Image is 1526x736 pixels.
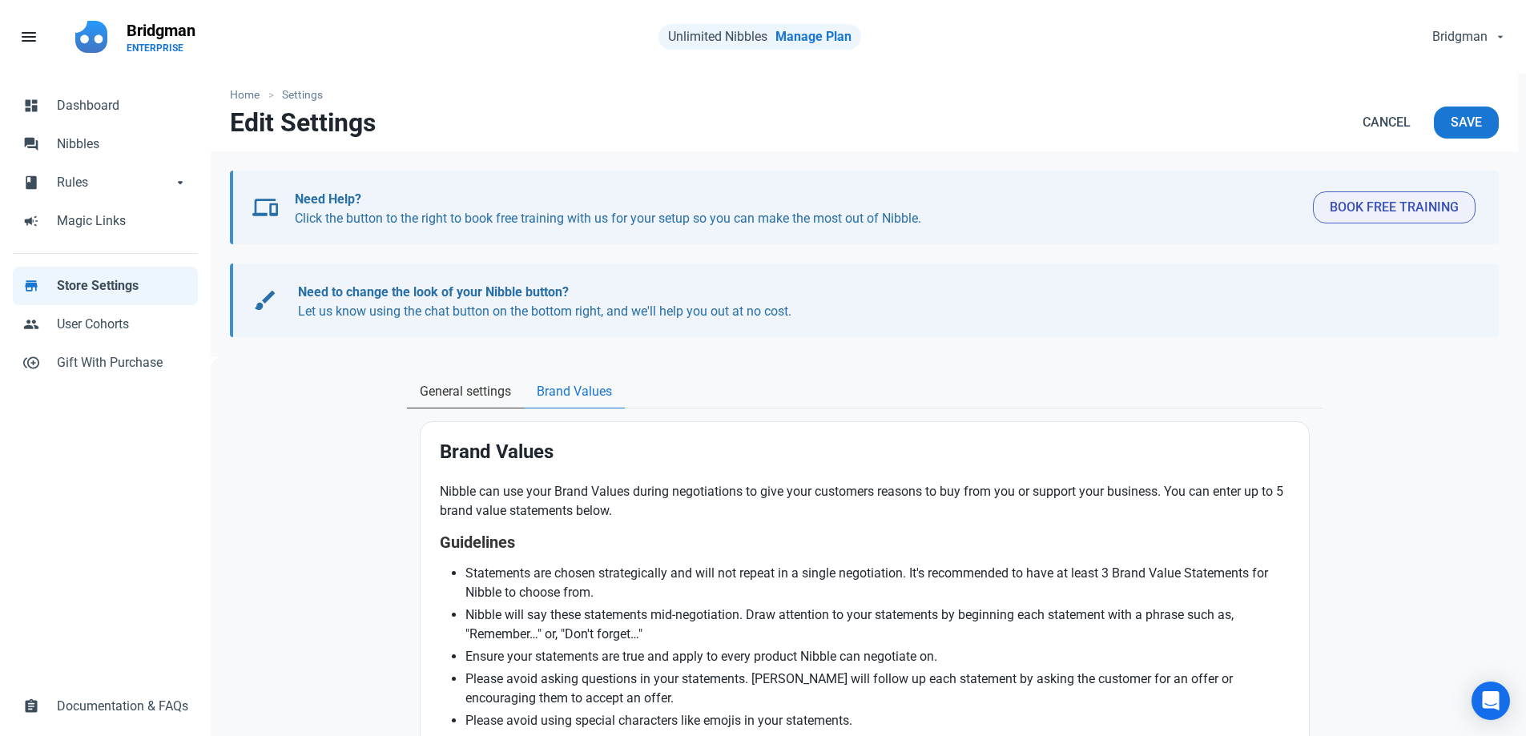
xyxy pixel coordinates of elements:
[57,173,172,192] span: Rules
[172,173,188,189] span: arrow_drop_down
[440,533,1290,552] h4: Guidelines
[127,42,195,54] p: ENTERPRISE
[23,96,39,112] span: dashboard
[57,276,188,296] span: Store Settings
[23,135,39,151] span: forum
[57,96,188,115] span: Dashboard
[295,190,1300,228] p: Click the button to the right to book free training with us for your setup so you can make the mo...
[465,711,1290,730] li: Please avoid using special characters like emojis in your statements.
[1419,21,1516,53] button: Bridgman
[13,163,198,202] a: bookRulesarrow_drop_down
[440,482,1290,521] p: Nibble can use your Brand Values during negotiations to give your customers reasons to buy from y...
[23,211,39,227] span: campaign
[1313,191,1476,223] button: Book Free Training
[1432,27,1488,46] span: Bridgman
[440,441,1290,463] h2: Brand Values
[298,284,569,300] b: Need to change the look of your Nibble button?
[775,29,852,44] a: Manage Plan
[127,19,195,42] p: Bridgman
[1451,113,1482,132] span: Save
[13,86,198,125] a: dashboardDashboard
[1434,107,1499,139] button: Save
[668,29,767,44] span: Unlimited Nibbles
[211,74,1518,107] nav: breadcrumbs
[1330,198,1459,217] span: Book Free Training
[13,305,198,344] a: peopleUser Cohorts
[23,173,39,189] span: book
[465,670,1290,708] li: Please avoid asking questions in your statements. [PERSON_NAME] will follow up each statement by ...
[57,697,188,716] span: Documentation & FAQs
[230,86,268,103] a: Home
[420,382,511,401] span: General settings
[23,315,39,331] span: people
[13,125,198,163] a: forumNibbles
[230,108,376,137] h1: Edit Settings
[57,315,188,334] span: User Cohorts
[13,344,198,382] a: control_point_duplicateGift With Purchase
[13,687,198,726] a: assignmentDocumentation & FAQs
[537,382,612,401] span: Brand Values
[57,211,188,231] span: Magic Links
[1363,113,1411,132] span: Cancel
[465,605,1290,644] li: Nibble will say these statements mid-negotiation. Draw attention to your statements by beginning ...
[295,191,361,207] b: Need Help?
[19,27,38,46] span: menu
[252,288,278,313] span: brush
[57,353,188,372] span: Gift With Purchase
[465,647,1290,666] li: Ensure your statements are true and apply to every product Nibble can negotiate on.
[1472,682,1510,720] div: Open Intercom Messenger
[298,283,1460,321] p: Let us know using the chat button on the bottom right, and we'll help you out at no cost.
[465,564,1290,602] li: Statements are chosen strategically and will not repeat in a single negotiation. It's recommended...
[13,267,198,305] a: storeStore Settings
[23,697,39,713] span: assignment
[1346,107,1427,139] a: Cancel
[13,202,198,240] a: campaignMagic Links
[117,13,205,61] a: BridgmanENTERPRISE
[23,276,39,292] span: store
[252,195,278,220] span: devices
[23,353,39,369] span: control_point_duplicate
[57,135,188,154] span: Nibbles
